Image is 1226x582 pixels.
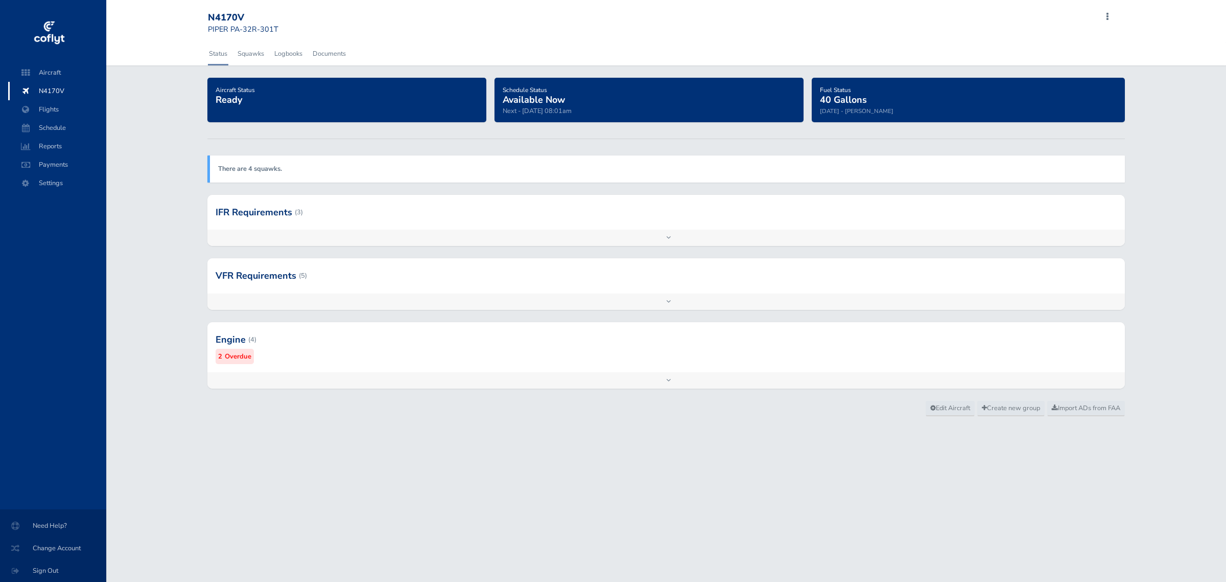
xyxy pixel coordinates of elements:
[237,42,265,65] a: Squawks
[12,517,94,535] span: Need Help?
[503,86,547,94] span: Schedule Status
[926,401,975,416] a: Edit Aircraft
[18,174,96,192] span: Settings
[32,18,66,49] img: coflyt logo
[12,562,94,580] span: Sign Out
[18,155,96,174] span: Payments
[12,539,94,557] span: Change Account
[503,83,565,106] a: Schedule StatusAvailable Now
[503,94,565,106] span: Available Now
[977,401,1045,416] a: Create new group
[18,119,96,137] span: Schedule
[216,94,242,106] span: Ready
[1052,404,1120,413] span: Import ADs from FAA
[18,63,96,82] span: Aircraft
[930,404,970,413] span: Edit Aircraft
[820,86,851,94] span: Fuel Status
[208,42,228,65] a: Status
[18,82,96,100] span: N4170V
[982,404,1040,413] span: Create new group
[218,164,282,173] a: There are 4 squawks.
[273,42,303,65] a: Logbooks
[208,12,281,24] div: N4170V
[18,137,96,155] span: Reports
[820,94,867,106] span: 40 Gallons
[312,42,347,65] a: Documents
[820,107,893,115] small: [DATE] - [PERSON_NAME]
[208,24,278,34] small: PIPER PA-32R-301T
[216,86,255,94] span: Aircraft Status
[18,100,96,119] span: Flights
[503,106,572,116] span: Next - [DATE] 08:01am
[1047,401,1125,416] a: Import ADs from FAA
[225,351,251,362] small: Overdue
